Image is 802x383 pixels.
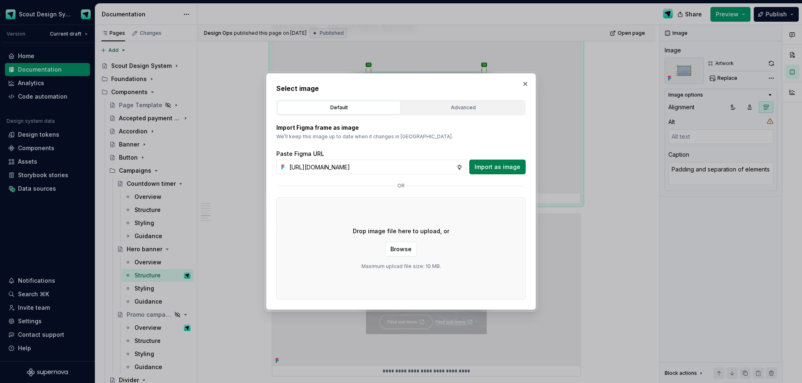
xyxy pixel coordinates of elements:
button: Browse [385,242,417,257]
button: Import as image [469,160,526,174]
p: or [397,182,405,189]
div: Advanced [404,104,522,112]
span: Import as image [475,163,520,171]
p: Import Figma frame as image [276,124,526,132]
h2: Select image [276,83,526,93]
p: Maximum upload file size: 10 MB. [361,263,441,270]
input: https://figma.com/file... [286,160,456,174]
div: Default [280,104,398,112]
p: Drop image file here to upload, or [353,227,449,235]
label: Paste Figma URL [276,150,324,158]
p: We’ll keep this image up to date when it changes in [GEOGRAPHIC_DATA]. [276,133,526,140]
span: Browse [390,245,412,253]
